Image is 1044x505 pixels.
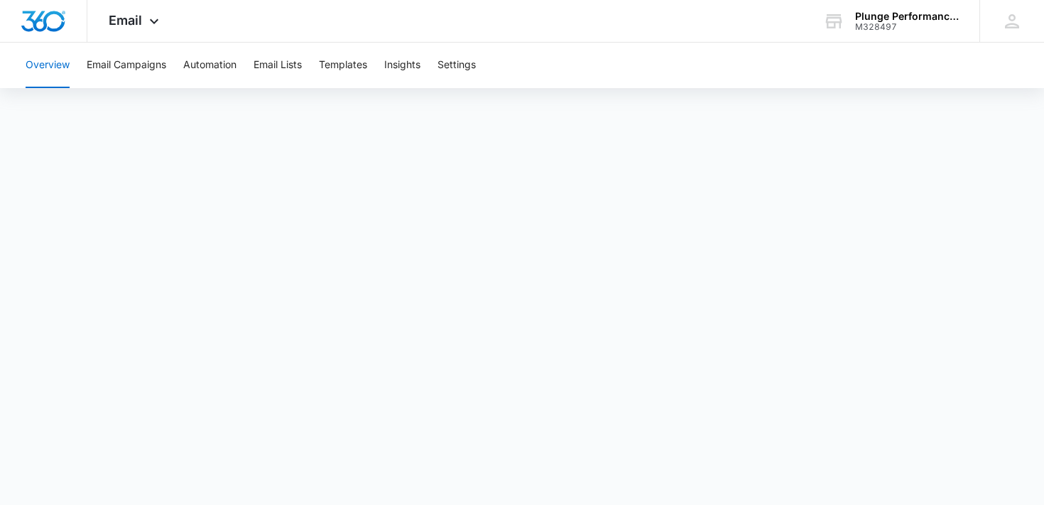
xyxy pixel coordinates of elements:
button: Overview [26,43,70,88]
button: Automation [183,43,236,88]
div: account name [855,11,959,22]
button: Templates [319,43,367,88]
div: account id [855,22,959,32]
button: Settings [437,43,476,88]
button: Insights [384,43,420,88]
span: Email [109,13,142,28]
button: Email Lists [254,43,302,88]
button: Email Campaigns [87,43,166,88]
